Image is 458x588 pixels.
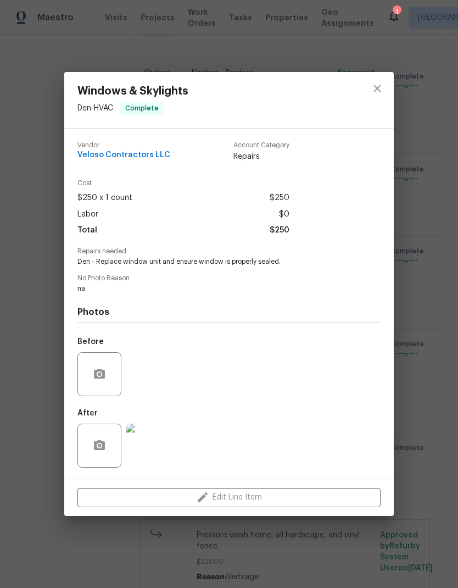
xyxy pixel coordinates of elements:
[77,338,104,346] h5: Before
[233,142,289,149] span: Account Category
[77,275,381,282] span: No Photo Reason
[77,257,350,267] span: Den - Replace window unit and ensure window is properly sealed.
[364,75,390,102] button: close
[77,85,188,97] span: Windows & Skylights
[121,103,163,114] span: Complete
[77,248,381,255] span: Repairs needed
[270,190,289,206] span: $250
[77,104,113,112] span: Den - HVAC
[77,307,381,318] h4: Photos
[270,223,289,238] span: $250
[77,223,97,238] span: Total
[77,207,98,223] span: Labor
[393,7,400,18] div: 1
[77,180,289,187] span: Cost
[77,409,98,417] h5: After
[77,284,350,293] span: na
[77,151,170,159] span: Veloso Contractors LLC
[77,142,170,149] span: Vendor
[233,151,289,162] span: Repairs
[279,207,289,223] span: $0
[77,190,132,206] span: $250 x 1 count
